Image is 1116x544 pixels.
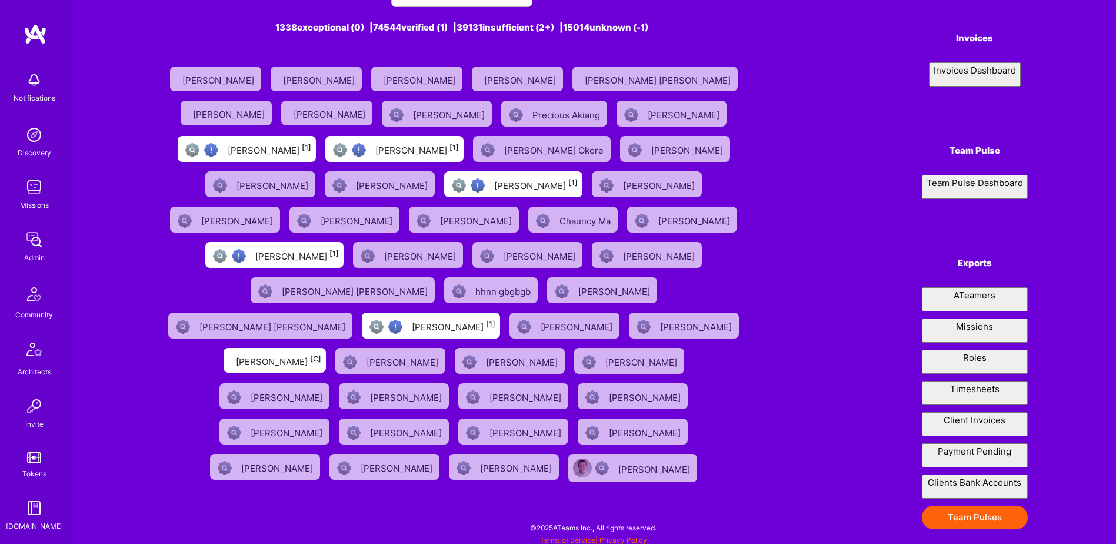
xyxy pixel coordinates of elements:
div: [PERSON_NAME] [413,106,487,121]
img: tokens [27,452,41,463]
div: [PERSON_NAME] [480,459,554,475]
div: [PERSON_NAME] [609,389,683,404]
a: [PERSON_NAME][C] [219,343,331,379]
div: [PERSON_NAME] [182,71,256,87]
a: Not Scrubbed[PERSON_NAME] [205,449,325,487]
sup: [1] [568,178,578,187]
div: [PERSON_NAME] [201,212,275,227]
div: [PERSON_NAME] [294,105,368,121]
div: [PERSON_NAME] [PERSON_NAME] [585,71,733,87]
a: Not Scrubbedhhnn gbgbgb [439,273,542,308]
div: [PERSON_NAME] [251,424,325,439]
div: [PERSON_NAME] [623,177,697,192]
a: Not Scrubbed[PERSON_NAME] [201,167,320,202]
div: Architects [18,366,51,378]
img: High Potential User [352,143,366,157]
div: Precious Akiang [532,106,602,121]
button: ATeamers [922,287,1028,311]
div: [PERSON_NAME] [440,212,514,227]
div: [PERSON_NAME] [PERSON_NAME] [282,283,430,298]
a: Not fully vettedHigh Potential User[PERSON_NAME][1] [173,131,321,167]
div: Invite [25,418,44,430]
img: Not Scrubbed [624,108,638,122]
a: Not fully vettedHigh Potential User[PERSON_NAME][1] [439,167,587,202]
img: Not Scrubbed [452,284,466,298]
button: Missions [922,319,1028,343]
a: [PERSON_NAME] [165,62,266,96]
img: High Potential User [388,320,402,334]
div: [PERSON_NAME] [412,318,495,333]
button: Roles [922,350,1028,374]
img: Not Scrubbed [178,214,192,228]
img: Not Scrubbed [509,108,523,122]
img: Community [20,280,48,309]
img: Not Scrubbed [213,178,227,193]
img: Not Scrubbed [466,390,480,404]
a: Team Pulse Dashboard [922,175,1028,199]
img: Invite [22,394,46,418]
div: [PERSON_NAME] [370,389,444,404]
button: Payment Pending [922,443,1028,467]
div: [DOMAIN_NAME] [6,520,63,532]
img: Not Scrubbed [462,355,477,369]
img: Not Scrubbed [595,461,609,475]
a: Not Scrubbed[PERSON_NAME] [325,449,444,487]
h4: Invoices [922,33,1028,44]
img: Not Scrubbed [347,426,361,440]
img: Not Scrubbed [599,249,614,263]
img: Not Scrubbed [599,178,614,193]
button: Invoices Dashboard [929,62,1021,87]
div: Missions [20,199,49,211]
a: Not Scrubbed[PERSON_NAME] [165,202,285,237]
img: Not Scrubbed [585,426,599,440]
img: Not fully vetted [333,143,347,157]
div: [PERSON_NAME] [384,71,458,87]
div: Discovery [18,147,51,159]
a: Not Scrubbed[PERSON_NAME] [377,96,497,131]
a: Not Scrubbed[PERSON_NAME] [573,414,692,449]
a: Not Scrubbed[PERSON_NAME] [468,237,587,273]
div: [PERSON_NAME] [236,353,321,368]
div: [PERSON_NAME] [651,141,725,157]
a: Not Scrubbed[PERSON_NAME] [348,237,468,273]
a: [PERSON_NAME] [266,62,367,96]
img: Not Scrubbed [555,284,569,298]
img: Not Scrubbed [361,249,375,263]
img: discovery [22,123,46,147]
div: hhnn gbgbgb [475,283,533,298]
a: Not fully vettedHigh Potential User[PERSON_NAME][1] [357,308,505,343]
div: [PERSON_NAME] [605,353,679,369]
img: Not fully vetted [213,249,227,263]
img: Not Scrubbed [389,108,404,122]
div: [PERSON_NAME] [370,424,444,439]
a: Not Scrubbed[PERSON_NAME] [454,414,573,449]
img: Not Scrubbed [457,461,471,475]
a: Not Scrubbed[PERSON_NAME] [PERSON_NAME] [246,273,439,308]
a: Not Scrubbed[PERSON_NAME] [573,379,692,414]
div: [PERSON_NAME] [660,318,734,333]
img: Not Scrubbed [585,390,599,404]
img: High Potential User [471,178,485,193]
sup: [1] [449,143,459,152]
sup: [1] [302,143,311,152]
a: Not Scrubbed[PERSON_NAME] [542,273,662,308]
div: [PERSON_NAME] [228,141,311,157]
a: Not Scrubbed[PERSON_NAME] [331,343,450,379]
img: Not Scrubbed [176,320,190,334]
img: Not Scrubbed [637,320,651,334]
img: High Potential User [204,143,218,157]
a: Not Scrubbed[PERSON_NAME] [622,202,742,237]
img: Not Scrubbed [628,143,642,157]
a: Not Scrubbed[PERSON_NAME] [615,131,735,167]
img: teamwork [22,175,46,199]
a: [PERSON_NAME] [276,96,377,131]
div: [PERSON_NAME] [486,353,560,369]
a: Not Scrubbed[PERSON_NAME] [334,379,454,414]
img: Not Scrubbed [332,178,347,193]
div: [PERSON_NAME] [193,105,267,121]
div: © 2025 ATeams Inc., All rights reserved. [71,513,1116,542]
div: [PERSON_NAME] [484,71,558,87]
img: Not Scrubbed [582,355,596,369]
a: Not Scrubbed[PERSON_NAME] [320,167,439,202]
img: Not Scrubbed [536,214,550,228]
